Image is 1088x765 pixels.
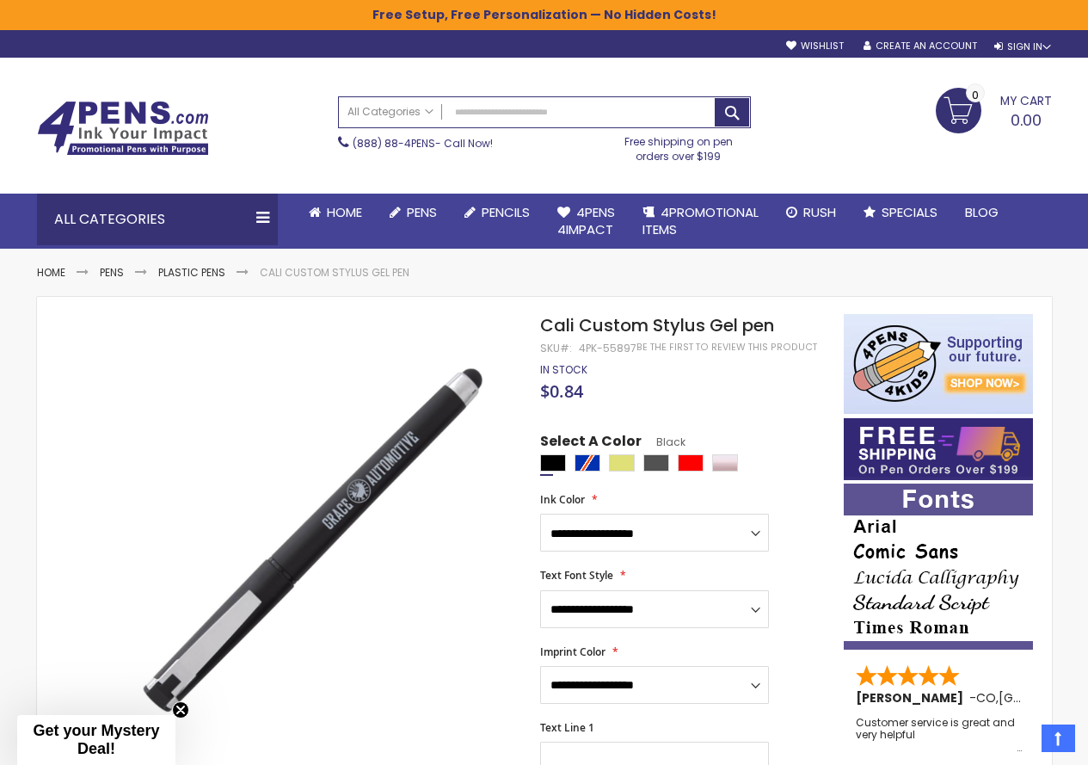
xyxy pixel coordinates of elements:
[347,105,433,119] span: All Categories
[540,454,566,472] div: Black
[976,689,996,706] span: CO
[339,97,442,126] a: All Categories
[17,715,175,765] div: Get your Mystery Deal!Close teaser
[994,40,1051,53] div: Sign In
[643,454,669,472] div: Gunmetal
[407,203,437,221] span: Pens
[172,701,189,719] button: Close teaser
[850,194,951,231] a: Specials
[540,720,594,735] span: Text Line 1
[37,265,65,280] a: Home
[451,194,544,231] a: Pencils
[844,484,1033,650] img: font-personalization-examples
[544,194,629,250] a: 4Pens4impact
[540,362,587,377] span: In stock
[540,432,642,455] span: Select A Color
[353,136,493,151] span: - Call Now!
[540,341,572,355] strong: SKU
[772,194,850,231] a: Rush
[1042,725,1075,752] a: Top
[295,194,376,231] a: Home
[327,203,362,221] span: Home
[37,101,209,156] img: 4Pens Custom Pens and Promotional Products
[864,40,977,52] a: Create an Account
[882,203,937,221] span: Specials
[376,194,451,231] a: Pens
[678,454,704,472] div: Red
[856,689,969,706] span: [PERSON_NAME]
[579,342,636,355] div: 4PK-55897
[540,363,587,377] div: Availability
[540,645,605,659] span: Imprint Color
[260,266,409,280] li: Cali Custom Stylus Gel pen
[856,717,1023,754] div: Customer service is great and very helpful
[844,418,1033,480] img: Free shipping on orders over $199
[951,194,1012,231] a: Blog
[540,568,613,583] span: Text Font Style
[606,128,751,163] div: Free shipping on pen orders over $199
[972,87,979,103] span: 0
[482,203,530,221] span: Pencils
[540,313,774,337] span: Cali Custom Stylus Gel pen
[540,492,585,507] span: Ink Color
[844,314,1033,414] img: 4pens 4 kids
[609,454,635,472] div: Gold
[636,341,817,354] a: Be the first to review this product
[786,40,844,52] a: Wishlist
[712,454,738,472] div: Rose Gold
[936,88,1052,131] a: 0.00 0
[158,265,225,280] a: Plastic Pens
[125,339,518,732] img: cali-custom-stylus-gel-pen-black_1_1.jpeg
[1011,109,1042,131] span: 0.00
[353,136,435,151] a: (888) 88-4PENS
[540,379,583,403] span: $0.84
[803,203,836,221] span: Rush
[33,722,159,757] span: Get your Mystery Deal!
[642,203,759,238] span: 4PROMOTIONAL ITEMS
[37,194,278,245] div: All Categories
[642,435,685,449] span: Black
[100,265,124,280] a: Pens
[965,203,999,221] span: Blog
[629,194,772,250] a: 4PROMOTIONALITEMS
[557,203,615,238] span: 4Pens 4impact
